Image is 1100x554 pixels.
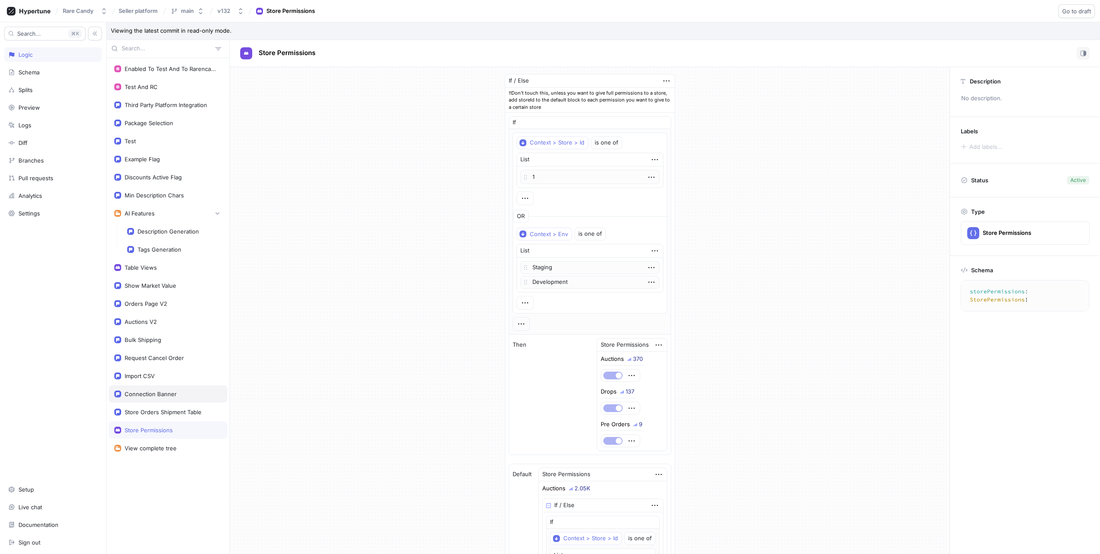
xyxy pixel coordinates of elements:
p: Store Permissions [259,48,315,58]
div: Test And RC [125,83,158,90]
p: If [550,518,553,526]
div: Active [1070,176,1086,184]
div: Min Description Chars [125,192,184,199]
div: Branches [18,157,44,164]
div: v132 [217,7,230,15]
div: Context > Env [530,231,568,238]
div: Setup [18,486,34,493]
div: !!Don't touch this, unless you want to give full permissions to a store, add storeId to the defau... [505,88,675,113]
p: Schema [971,267,993,274]
div: K [68,29,82,38]
p: No description. [957,91,1093,106]
div: Settings [18,210,40,217]
div: Import CSV [125,372,155,379]
div: Table Views [125,264,157,271]
button: Context > Env [516,228,572,240]
div: Schema [18,69,40,76]
button: main [167,4,208,18]
p: Then [513,341,526,349]
div: Documentation [18,521,58,528]
div: Rare Candy [63,7,94,15]
button: Go to draft [1058,4,1095,18]
div: Third Party Platform Integration [125,102,207,108]
div: Package Selection [125,120,173,126]
div: If / Else [554,501,574,510]
div: List [520,155,529,164]
div: Request Cancel Order [125,354,184,361]
div: 9 [639,422,642,427]
div: If / Else [509,77,529,85]
button: Add labels... [958,141,1005,152]
span: Go to draft [1062,9,1091,14]
button: Store Permissions [961,222,1090,245]
div: Tags Generation [137,246,181,253]
p: Status [971,174,988,186]
div: Pull requests [18,175,53,182]
div: Live chat [18,504,42,511]
div: Enabled To Test And To Rarencandy In Prod [125,65,218,72]
div: Context > Store > Id [563,535,618,542]
div: View complete tree [125,445,177,452]
p: Labels [961,128,978,135]
div: 370 [633,356,643,362]
div: Context > Store > Id [530,139,584,146]
div: Analytics [18,192,42,199]
span: Seller platform [119,8,158,14]
div: Logic [18,51,33,58]
div: Orders Page V2 [125,300,167,307]
div: Discounts Active Flag [125,174,182,181]
div: Store Permissions [983,229,1031,237]
div: Example Flag [125,156,160,163]
div: Show Market Value [125,282,176,289]
a: Documentation [4,517,102,532]
span: Search... [17,31,41,36]
p: Default [513,470,532,479]
div: Diff [18,139,27,146]
div: List [520,246,529,255]
button: Rare Candy [59,4,111,18]
button: v132 [214,4,247,18]
div: Connection Banner [125,391,177,397]
div: Store Permissions [601,341,649,349]
div: AI Features [125,210,155,217]
button: Context > Store > Id [516,136,588,149]
div: Preview [18,104,40,111]
div: Store Permissions [266,7,315,15]
div: is one of [595,140,618,145]
div: Test [125,138,136,145]
div: Auctions [601,356,624,362]
div: Auctions V2 [125,318,157,325]
div: Drops [601,389,617,394]
button: Search...K [4,27,86,40]
div: Auctions [542,486,565,491]
div: OR [517,214,525,219]
p: Description [970,78,1001,85]
button: Context > Store > Id [550,532,622,545]
div: Store Orders Shipment Table [125,409,202,415]
div: is one of [578,231,602,237]
div: main [181,7,194,15]
p: 1 [520,170,660,185]
textarea: storePermissions: StorePermissions! [965,284,1093,308]
div: Sign out [18,539,40,546]
div: Pre Orders [601,422,630,427]
div: Bulk Shipping [125,336,161,343]
div: Splits [18,86,33,93]
div: Store Permissions [542,470,590,479]
div: Logs [18,122,31,129]
div: 2.05K [574,486,590,491]
input: Search... [122,44,212,53]
p: Type [971,208,985,215]
p: If [513,118,516,127]
div: is one of [628,536,652,541]
p: Viewing the latest commit in read-only mode. [107,22,1100,40]
div: Store Permissions [125,427,173,434]
div: Description Generation [137,228,199,235]
div: 137 [626,389,634,394]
